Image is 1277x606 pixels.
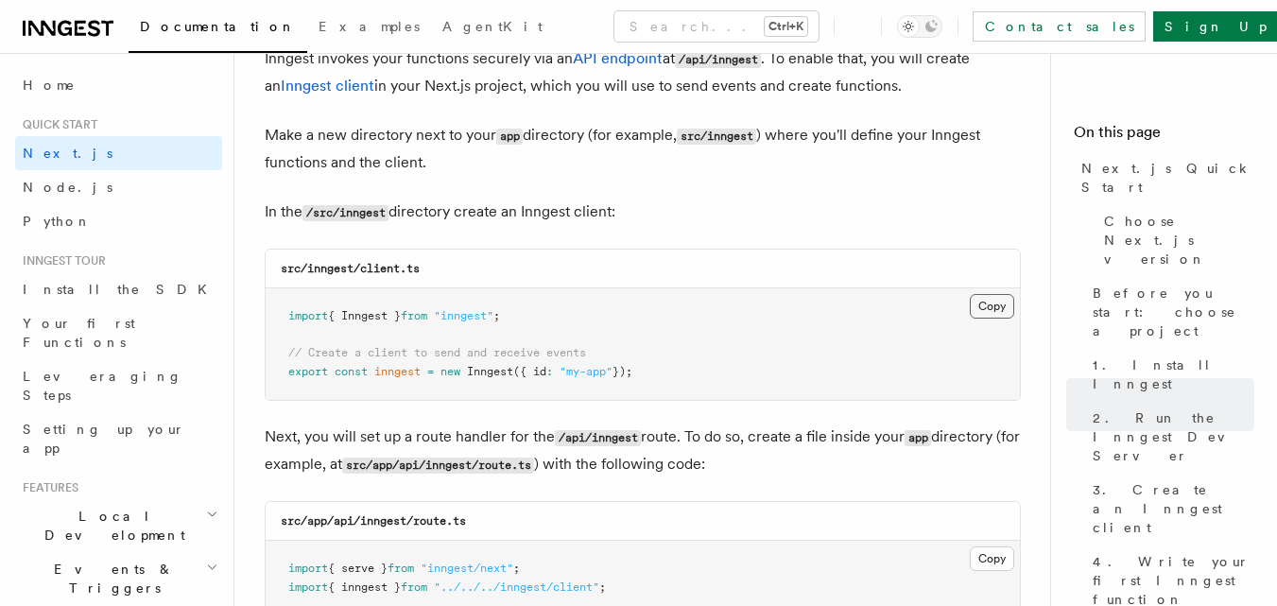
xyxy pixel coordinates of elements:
span: ; [493,309,500,322]
span: Events & Triggers [15,560,206,597]
span: Python [23,214,92,229]
a: Next.js [15,136,222,170]
button: Local Development [15,499,222,552]
a: Next.js Quick Start [1074,151,1254,204]
span: Leveraging Steps [23,369,182,403]
span: Quick start [15,117,97,132]
a: Your first Functions [15,306,222,359]
span: }); [613,365,632,378]
code: src/inngest [677,129,756,145]
code: /src/inngest [302,205,388,221]
span: : [546,365,553,378]
a: Home [15,68,222,102]
button: Search...Ctrl+K [614,11,819,42]
code: app [905,430,931,446]
span: "my-app" [560,365,613,378]
a: Node.js [15,170,222,204]
span: { inngest } [328,580,401,594]
button: Toggle dark mode [897,15,942,38]
span: Inngest [467,365,513,378]
a: AgentKit [431,6,554,51]
span: Next.js [23,146,112,161]
span: "../../../inngest/client" [434,580,599,594]
span: 3. Create an Inngest client [1093,480,1254,537]
span: ; [599,580,606,594]
span: Home [23,76,76,95]
span: // Create a client to send and receive events [288,346,586,359]
span: Before you start: choose a project [1093,284,1254,340]
span: Setting up your app [23,422,185,456]
a: Documentation [129,6,307,53]
span: inngest [374,365,421,378]
span: { Inngest } [328,309,401,322]
span: "inngest" [434,309,493,322]
a: Choose Next.js version [1096,204,1254,276]
code: src/app/api/inngest/route.ts [281,514,466,528]
span: new [440,365,460,378]
p: Inngest invokes your functions securely via an at . To enable that, you will create an in your Ne... [265,45,1021,99]
span: ; [513,562,520,575]
span: "inngest/next" [421,562,513,575]
p: Make a new directory next to your directory (for example, ) where you'll define your Inngest func... [265,122,1021,176]
span: Inngest tour [15,253,106,268]
span: 2. Run the Inngest Dev Server [1093,408,1254,465]
a: Leveraging Steps [15,359,222,412]
button: Copy [970,294,1014,319]
span: 1. Install Inngest [1093,355,1254,393]
span: Choose Next.js version [1104,212,1254,268]
a: 3. Create an Inngest client [1085,473,1254,545]
span: const [335,365,368,378]
span: AgentKit [442,19,543,34]
a: Inngest client [281,77,374,95]
code: src/inngest/client.ts [281,262,420,275]
span: Examples [319,19,420,34]
span: = [427,365,434,378]
span: Next.js Quick Start [1081,159,1254,197]
p: Next, you will set up a route handler for the route. To do so, create a file inside your director... [265,424,1021,478]
span: import [288,580,328,594]
kbd: Ctrl+K [765,17,807,36]
span: Install the SDK [23,282,218,297]
a: API endpoint [573,49,663,67]
code: /api/inngest [555,430,641,446]
span: ({ id [513,365,546,378]
span: from [388,562,414,575]
span: Node.js [23,180,112,195]
a: Setting up your app [15,412,222,465]
span: Features [15,480,78,495]
span: { serve } [328,562,388,575]
span: from [401,580,427,594]
span: export [288,365,328,378]
span: Local Development [15,507,206,545]
span: import [288,309,328,322]
a: Install the SDK [15,272,222,306]
span: from [401,309,427,322]
a: Python [15,204,222,238]
code: app [496,129,523,145]
a: Examples [307,6,431,51]
h4: On this page [1074,121,1254,151]
code: src/app/api/inngest/route.ts [342,458,534,474]
a: 1. Install Inngest [1085,348,1254,401]
a: 2. Run the Inngest Dev Server [1085,401,1254,473]
button: Copy [970,546,1014,571]
p: In the directory create an Inngest client: [265,199,1021,226]
span: Your first Functions [23,316,135,350]
a: Contact sales [973,11,1146,42]
a: Before you start: choose a project [1085,276,1254,348]
span: Documentation [140,19,296,34]
code: /api/inngest [675,52,761,68]
button: Events & Triggers [15,552,222,605]
span: import [288,562,328,575]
